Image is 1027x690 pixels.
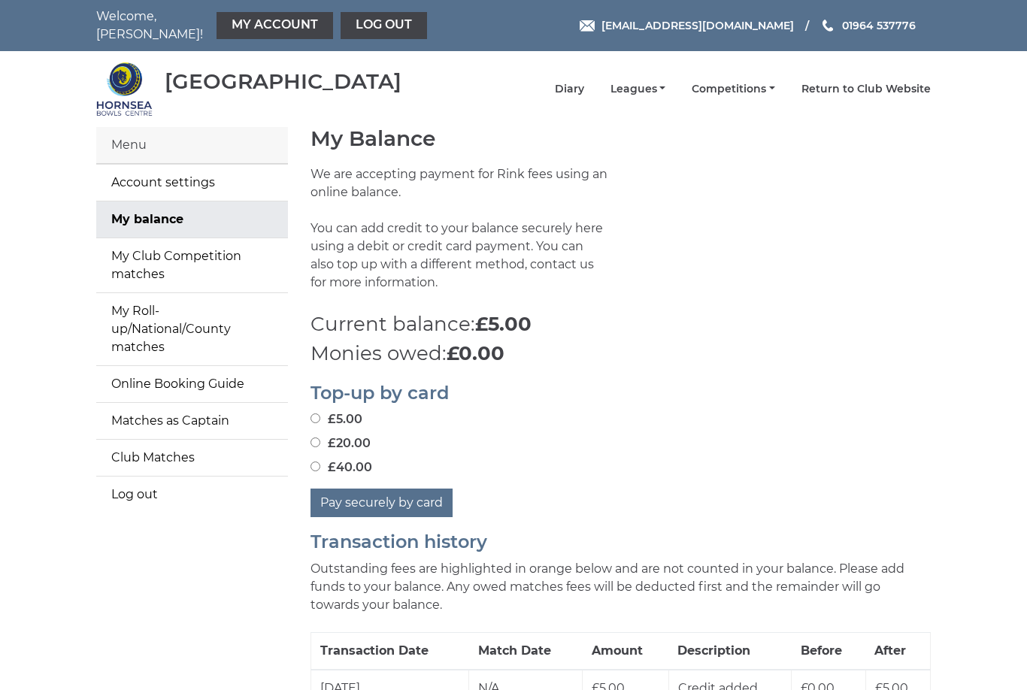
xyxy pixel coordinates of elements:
[96,477,288,513] a: Log out
[311,437,320,447] input: £20.00
[341,12,427,39] a: Log out
[311,339,931,368] p: Monies owed:
[469,632,583,670] th: Match Date
[96,293,288,365] a: My Roll-up/National/County matches
[842,19,916,32] span: 01964 537776
[217,12,333,39] a: My Account
[311,383,931,403] h2: Top-up by card
[96,8,431,44] nav: Welcome, [PERSON_NAME]!
[583,632,669,670] th: Amount
[475,312,532,336] strong: £5.00
[96,201,288,238] a: My balance
[311,410,362,428] label: £5.00
[865,632,930,670] th: After
[668,632,791,670] th: Description
[580,17,794,34] a: Email [EMAIL_ADDRESS][DOMAIN_NAME]
[96,366,288,402] a: Online Booking Guide
[96,440,288,476] a: Club Matches
[792,632,866,670] th: Before
[311,413,320,423] input: £5.00
[311,489,453,517] button: Pay securely by card
[311,560,931,614] p: Outstanding fees are highlighted in orange below and are not counted in your balance. Please add ...
[555,82,584,96] a: Diary
[311,310,931,339] p: Current balance:
[96,238,288,292] a: My Club Competition matches
[311,165,610,310] p: We are accepting payment for Rink fees using an online balance. You can add credit to your balanc...
[447,341,504,365] strong: £0.00
[311,127,931,150] h1: My Balance
[96,165,288,201] a: Account settings
[96,403,288,439] a: Matches as Captain
[580,20,595,32] img: Email
[311,462,320,471] input: £40.00
[311,632,469,670] th: Transaction Date
[823,20,833,32] img: Phone us
[601,19,794,32] span: [EMAIL_ADDRESS][DOMAIN_NAME]
[96,61,153,117] img: Hornsea Bowls Centre
[610,82,666,96] a: Leagues
[165,70,401,93] div: [GEOGRAPHIC_DATA]
[692,82,775,96] a: Competitions
[311,532,931,552] h2: Transaction history
[820,17,916,34] a: Phone us 01964 537776
[801,82,931,96] a: Return to Club Website
[311,458,372,477] label: £40.00
[96,127,288,164] div: Menu
[311,434,371,452] label: £20.00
